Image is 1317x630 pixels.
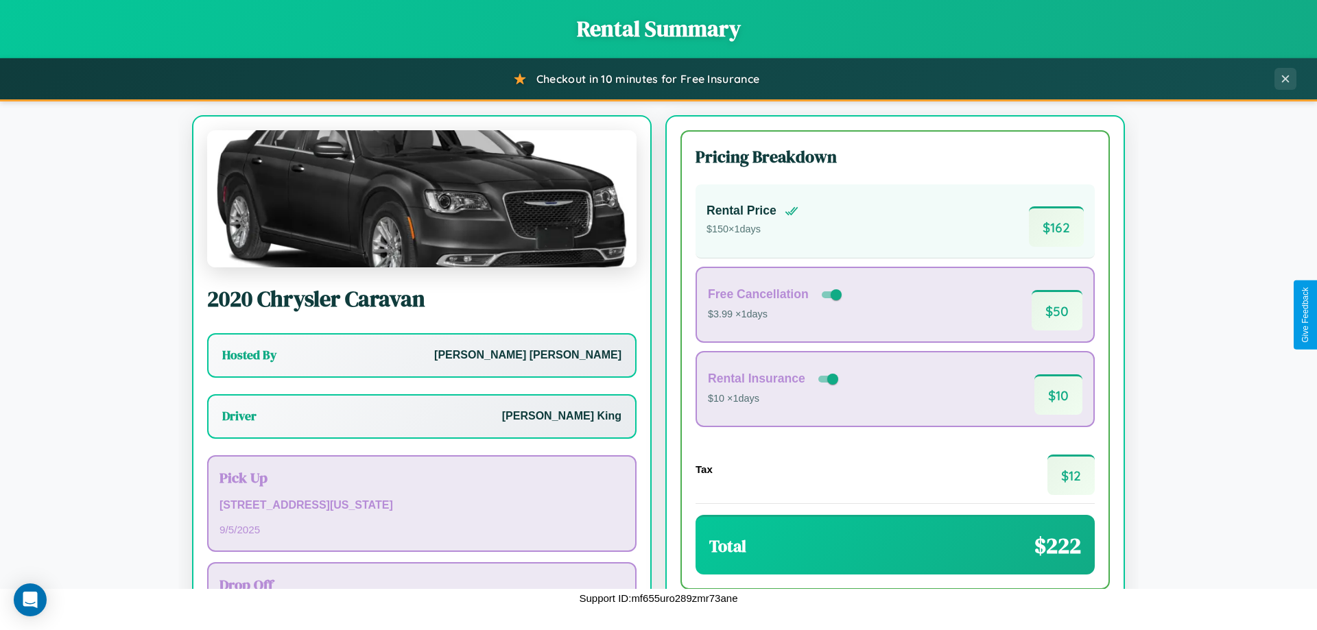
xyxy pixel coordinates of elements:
[222,408,257,424] h3: Driver
[14,14,1303,44] h1: Rental Summary
[1047,455,1095,495] span: $ 12
[14,583,47,616] div: Open Intercom Messenger
[1034,531,1081,561] span: $ 222
[708,306,844,324] p: $3.99 × 1 days
[219,496,624,516] p: [STREET_ADDRESS][US_STATE]
[708,372,805,386] h4: Rental Insurance
[709,535,746,557] h3: Total
[1032,290,1082,330] span: $ 50
[219,468,624,487] h3: Pick Up
[707,221,798,239] p: $ 150 × 1 days
[1034,374,1082,415] span: $ 10
[219,574,624,594] h3: Drop Off
[222,347,276,363] h3: Hosted By
[207,130,637,267] img: Chrysler Caravan
[696,145,1095,168] h3: Pricing Breakdown
[219,520,624,539] p: 9 / 5 / 2025
[696,463,713,475] h4: Tax
[580,589,738,607] p: Support ID: mf655uro289zmr73ane
[708,390,841,408] p: $10 × 1 days
[707,204,776,218] h4: Rental Price
[502,407,621,426] p: [PERSON_NAME] King
[434,346,621,365] p: [PERSON_NAME] [PERSON_NAME]
[536,72,759,86] span: Checkout in 10 minutes for Free Insurance
[1301,287,1310,343] div: Give Feedback
[1029,206,1084,247] span: $ 162
[207,284,637,314] h2: 2020 Chrysler Caravan
[708,287,809,302] h4: Free Cancellation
